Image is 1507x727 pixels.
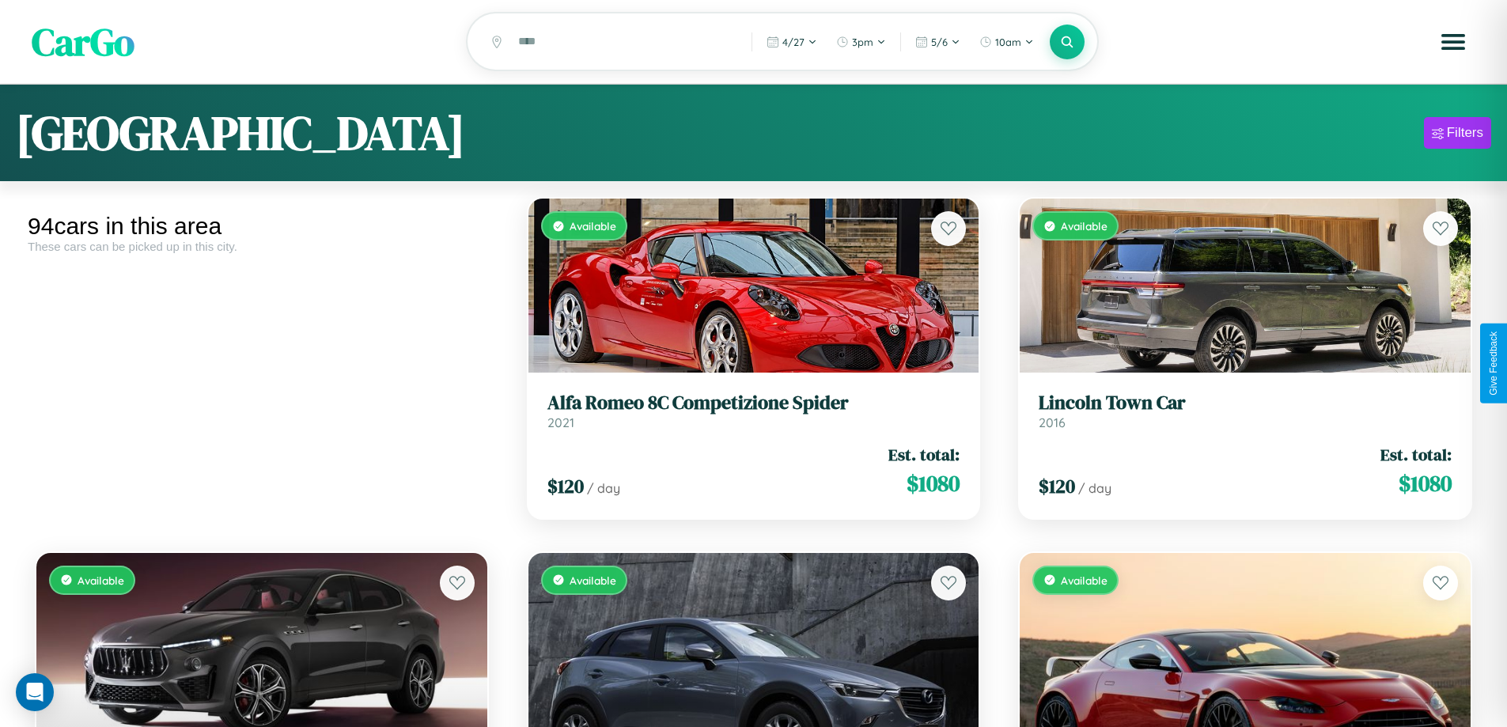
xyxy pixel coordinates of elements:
[547,415,574,430] span: 2021
[1380,443,1452,466] span: Est. total:
[759,29,825,55] button: 4/27
[828,29,894,55] button: 3pm
[547,392,960,415] h3: Alfa Romeo 8C Competizione Spider
[547,473,584,499] span: $ 120
[1039,473,1075,499] span: $ 120
[1488,331,1499,396] div: Give Feedback
[1061,219,1108,233] span: Available
[1039,392,1452,415] h3: Lincoln Town Car
[78,574,124,587] span: Available
[570,219,616,233] span: Available
[1039,392,1452,430] a: Lincoln Town Car2016
[587,480,620,496] span: / day
[907,468,960,499] span: $ 1080
[971,29,1042,55] button: 10am
[1447,125,1483,141] div: Filters
[1399,468,1452,499] span: $ 1080
[995,36,1021,48] span: 10am
[782,36,805,48] span: 4 / 27
[16,100,465,165] h1: [GEOGRAPHIC_DATA]
[907,29,968,55] button: 5/6
[888,443,960,466] span: Est. total:
[1061,574,1108,587] span: Available
[28,240,496,253] div: These cars can be picked up in this city.
[1431,20,1475,64] button: Open menu
[547,392,960,430] a: Alfa Romeo 8C Competizione Spider2021
[931,36,948,48] span: 5 / 6
[1424,117,1491,149] button: Filters
[1078,480,1111,496] span: / day
[852,36,873,48] span: 3pm
[16,673,54,711] div: Open Intercom Messenger
[28,213,496,240] div: 94 cars in this area
[570,574,616,587] span: Available
[1039,415,1066,430] span: 2016
[32,16,134,68] span: CarGo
